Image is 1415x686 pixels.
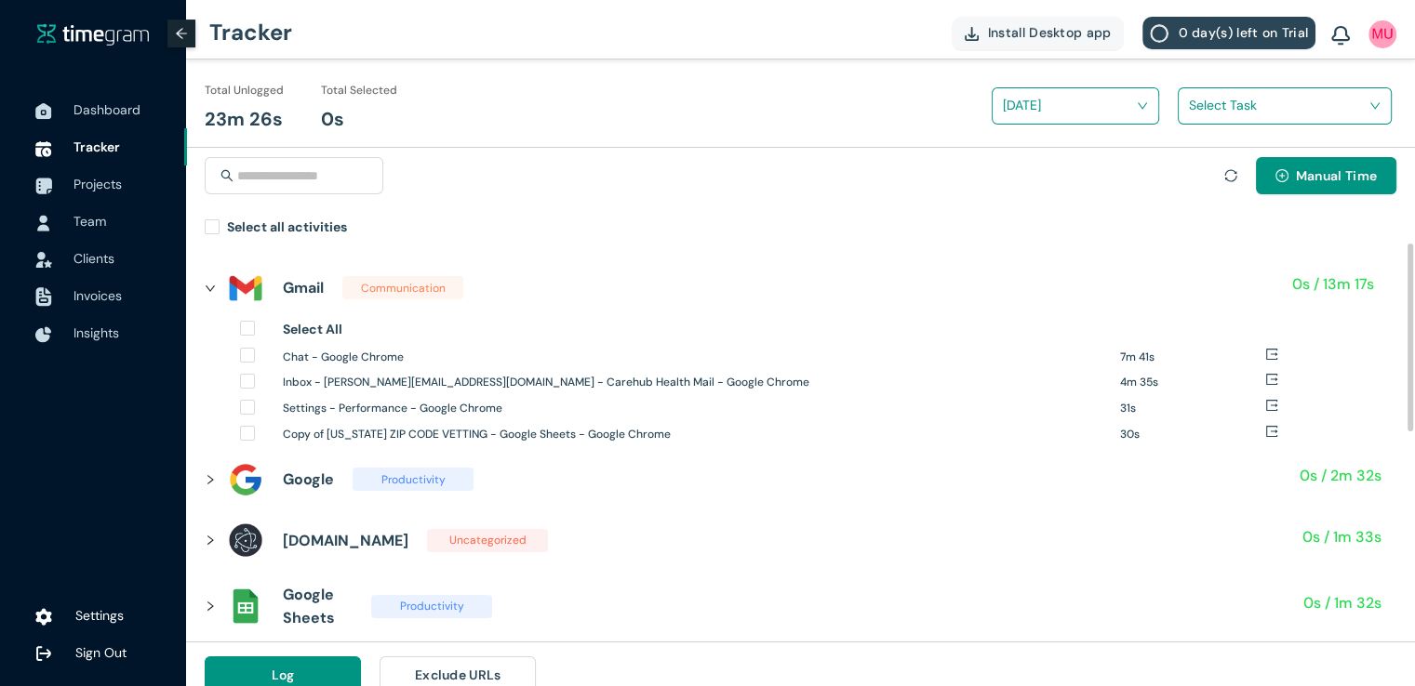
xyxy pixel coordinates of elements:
h1: Tracker [209,5,292,60]
span: search [220,169,234,182]
span: export [1265,373,1278,386]
img: assets%2Ficons%2Ficons8-google-240.png [227,461,264,498]
span: right [205,283,216,294]
button: 0 day(s) left on Trial [1142,17,1315,49]
img: settings.78e04af822cf15d41b38c81147b09f22.svg [35,608,52,627]
span: Productivity [371,595,492,618]
h1: Total Unlogged [205,82,284,99]
span: export [1265,425,1278,438]
h1: 0s / 13m 17s [1292,272,1374,296]
h1: 4m 35s [1120,374,1265,391]
span: right [205,474,216,485]
span: Log [272,665,295,685]
h1: 0s [321,105,344,134]
h1: Select All [283,319,342,339]
h1: Google Sheets [283,583,353,629]
h1: 31s [1120,400,1265,417]
img: logOut.ca60ddd252d7bab9102ea2608abe0238.svg [35,645,52,662]
span: sync [1224,169,1237,182]
span: export [1265,348,1278,361]
span: Clients [73,250,114,267]
span: Uncategorized [427,529,548,552]
img: timegram [37,23,149,46]
h1: 7m 41s [1120,349,1265,366]
span: right [205,600,216,612]
span: Team [73,213,106,230]
h1: 0s / 2m 32s [1300,464,1382,487]
img: InvoiceIcon [35,287,52,307]
span: Projects [73,176,122,192]
h1: Google [283,468,334,491]
span: Manual Time [1296,165,1377,186]
h1: 30s [1120,426,1265,443]
h1: Chat - Google Chrome [283,349,1106,366]
button: Install Desktop app [952,17,1125,49]
img: assets%2Ficons%2Felectron-logo.png [227,521,264,559]
span: Install Desktop app [988,22,1112,43]
span: Invoices [73,287,122,304]
img: DownloadApp [965,27,979,41]
span: Insights [73,324,119,341]
img: ProjectIcon [35,178,52,194]
h1: 23m 26s [205,105,283,134]
span: arrow-left [175,27,188,40]
h1: Gmail [283,276,324,299]
a: timegram [37,22,149,46]
h1: Inbox - [PERSON_NAME][EMAIL_ADDRESS][DOMAIN_NAME] - Carehub Health Mail - Google Chrome [283,374,1106,391]
h1: Copy of [US_STATE] ZIP CODE VETTING - Google Sheets - Google Chrome [283,426,1106,443]
h1: 0s / 1m 33s [1302,525,1382,548]
span: right [205,534,216,546]
img: DashboardIcon [35,103,52,120]
span: plus-circle [1275,169,1288,184]
img: assets%2Ficons%2Fsheets_official.png [227,587,264,625]
span: 0 day(s) left on Trial [1178,22,1308,43]
img: InsightsIcon [35,326,52,343]
span: Tracker [73,139,120,155]
span: Sign Out [75,644,127,661]
img: InvoiceIcon [35,252,52,268]
button: plus-circleManual Time [1256,157,1396,194]
span: Productivity [353,468,474,491]
img: TimeTrackerIcon [35,140,52,157]
img: UserIcon [1368,20,1396,48]
img: UserIcon [35,215,52,231]
h1: 0s / 1m 32s [1303,591,1382,614]
span: Dashboard [73,101,140,118]
h1: Settings - Performance - Google Chrome [283,400,1106,417]
h1: Total Selected [321,82,397,99]
span: Settings [75,607,124,624]
img: BellIcon [1331,26,1350,46]
span: export [1265,399,1278,412]
h1: Select all activities [227,217,347,237]
h1: [DOMAIN_NAME] [283,529,408,552]
span: Exclude URLs [415,665,501,685]
span: Communication [342,276,463,299]
img: assets%2Ficons%2Ficons8-gmail-240.png [227,270,264,307]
